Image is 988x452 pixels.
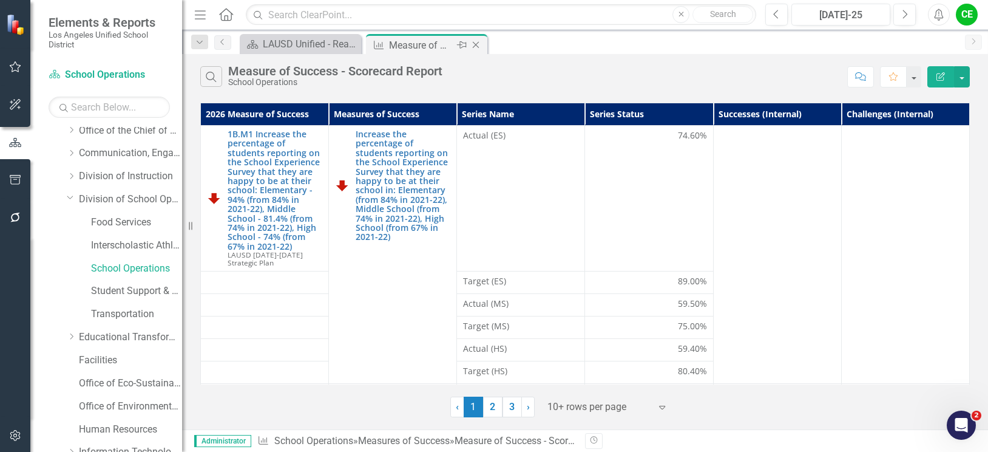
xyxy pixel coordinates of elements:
[791,4,890,26] button: [DATE]-25
[91,284,182,298] a: Student Support & Attendance Services
[49,15,170,30] span: Elements & Reports
[228,129,322,251] a: 1B.M1 Increase the percentage of students reporting on the School Experience Survey that they are...
[79,169,182,183] a: Division of Instruction
[274,435,353,447] a: School Operations
[464,397,483,417] span: 1
[79,354,182,368] a: Facilities
[91,262,182,276] a: School Operations
[455,435,622,447] div: Measure of Success - Scorecard Report
[713,126,841,384] td: Double-Click to Edit
[457,293,585,316] td: Double-Click to Edit
[257,434,576,448] div: » »
[456,401,459,413] span: ‹
[457,271,585,293] td: Double-Click to Edit
[79,193,182,207] a: Division of School Operations
[228,250,303,267] span: LAUSD [DATE]-[DATE] Strategic Plan
[585,361,713,383] td: Double-Click to Edit
[585,316,713,338] td: Double-Click to Edit
[956,4,978,26] button: CE
[91,216,182,230] a: Food Services
[463,320,578,332] span: Target (MS)
[243,36,358,52] a: LAUSD Unified - Ready for the World
[841,126,969,384] td: Double-Click to Edit
[527,401,530,413] span: ›
[329,126,457,384] td: Double-Click to Edit Right Click for Context Menu
[483,397,502,417] a: 2
[5,13,27,35] img: ClearPoint Strategy
[79,330,182,344] a: Educational Transformation Office
[463,365,578,377] span: Target (HS)
[457,126,585,272] td: Double-Click to Edit
[463,298,578,310] span: Actual (MS)
[457,338,585,361] td: Double-Click to Edit
[263,36,358,52] div: LAUSD Unified - Ready for the World
[228,78,442,87] div: School Operations
[79,400,182,414] a: Office of Environmental Health and Safety
[796,8,886,22] div: [DATE]-25
[463,275,578,287] span: Target (ES)
[710,9,736,19] span: Search
[585,293,713,316] td: Double-Click to Edit
[678,320,707,332] span: 75.00%
[947,411,976,440] iframe: Intercom live chat
[358,435,450,447] a: Measures of Success
[335,178,350,193] img: Off Track
[463,129,578,142] span: Actual (ES)
[91,307,182,321] a: Transportation
[79,423,182,437] a: Human Resources
[585,126,713,272] td: Double-Click to Edit
[678,365,707,377] span: 80.40%
[585,338,713,361] td: Double-Click to Edit
[457,316,585,338] td: Double-Click to Edit
[463,343,578,355] span: Actual (HS)
[585,271,713,293] td: Double-Click to Edit
[972,411,981,420] span: 2
[457,361,585,383] td: Double-Click to Edit
[49,30,170,50] small: Los Angeles Unified School District
[207,191,222,205] img: Off Track
[692,6,753,23] button: Search
[194,435,251,447] span: Administrator
[678,275,707,287] span: 89.00%
[79,124,182,138] a: Office of the Chief of Staff
[502,397,522,417] a: 3
[79,377,182,391] a: Office of Eco-Sustainability
[356,129,450,242] a: Increase the percentage of students reporting on the School Experience Survey that they are happy...
[228,64,442,78] div: Measure of Success - Scorecard Report
[201,126,329,272] td: Double-Click to Edit Right Click for Context Menu
[389,38,454,53] div: Measure of Success - Scorecard Report
[678,343,707,355] span: 59.40%
[49,97,170,118] input: Search Below...
[91,239,182,253] a: Interscholastic Athletics Department
[49,68,170,82] a: School Operations
[678,298,707,310] span: 59.50%
[79,146,182,160] a: Communication, Engagement & Collaboration
[246,4,756,26] input: Search ClearPoint...
[678,129,707,142] span: 74.60%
